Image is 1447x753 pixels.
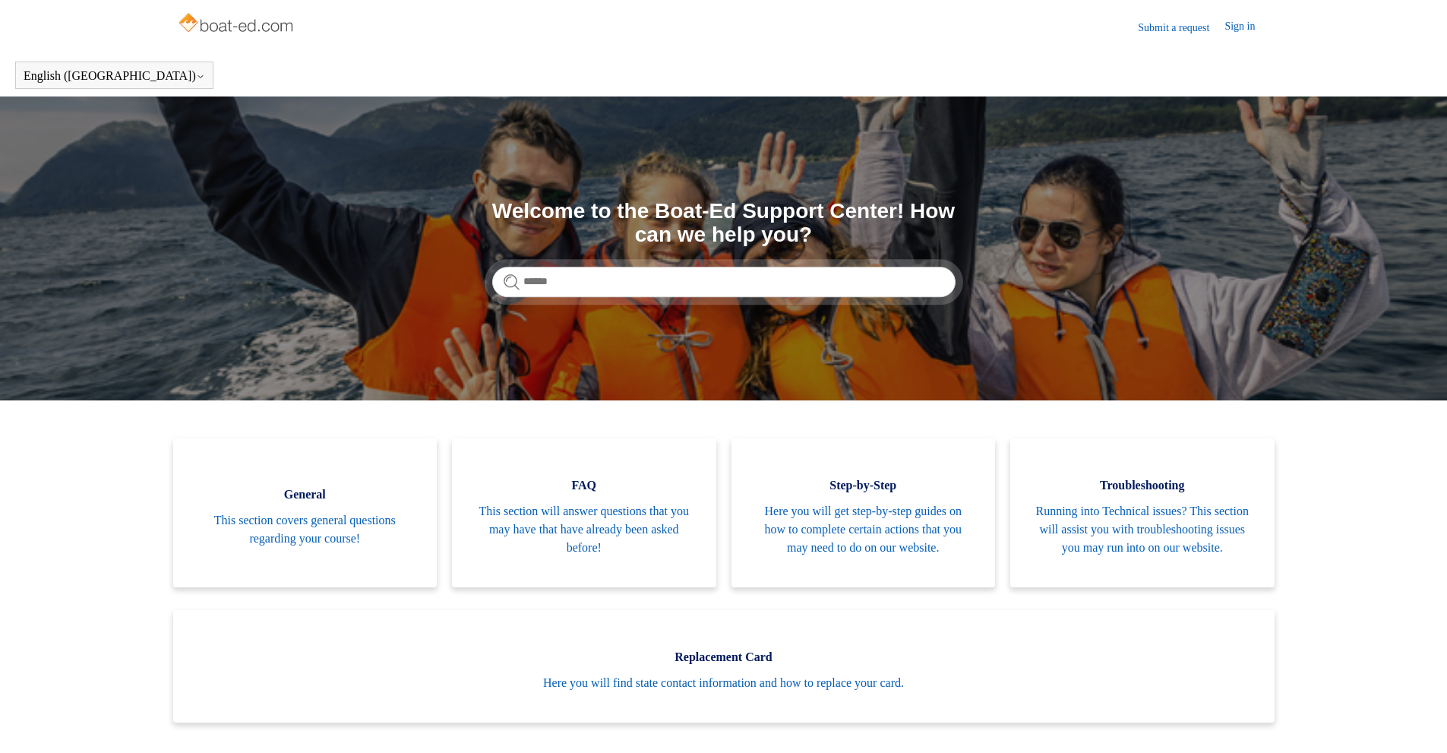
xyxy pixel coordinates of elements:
[173,438,438,587] a: General This section covers general questions regarding your course!
[196,486,415,504] span: General
[177,9,298,40] img: Boat-Ed Help Center home page
[1224,18,1270,36] a: Sign in
[1033,502,1252,557] span: Running into Technical issues? This section will assist you with troubleshooting issues you may r...
[452,438,716,587] a: FAQ This section will answer questions that you may have that have already been asked before!
[754,502,973,557] span: Here you will get step-by-step guides on how to complete certain actions that you may need to do ...
[754,476,973,495] span: Step-by-Step
[1033,476,1252,495] span: Troubleshooting
[196,511,415,548] span: This section covers general questions regarding your course!
[475,476,693,495] span: FAQ
[475,502,693,557] span: This section will answer questions that you may have that have already been asked before!
[173,610,1275,723] a: Replacement Card Here you will find state contact information and how to replace your card.
[1138,20,1224,36] a: Submit a request
[196,674,1252,692] span: Here you will find state contact information and how to replace your card.
[24,69,205,83] button: English ([GEOGRAPHIC_DATA])
[731,438,996,587] a: Step-by-Step Here you will get step-by-step guides on how to complete certain actions that you ma...
[196,648,1252,666] span: Replacement Card
[492,267,956,297] input: Search
[492,200,956,247] h1: Welcome to the Boat-Ed Support Center! How can we help you?
[1010,438,1275,587] a: Troubleshooting Running into Technical issues? This section will assist you with troubleshooting ...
